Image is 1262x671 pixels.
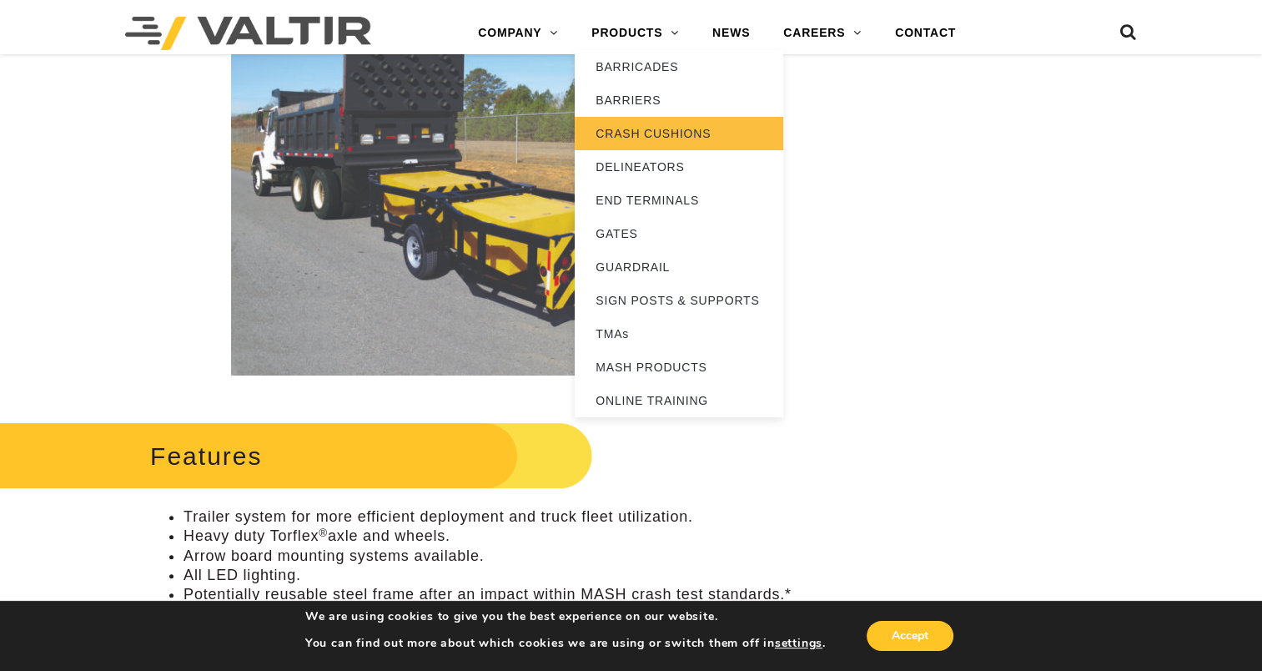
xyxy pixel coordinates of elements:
sup: ® [319,527,328,539]
a: COMPANY [461,17,575,50]
a: MASH PRODUCTS [575,351,783,384]
p: You can find out more about which cookies we are using or switch them off in . [305,636,826,651]
li: Trailer system for more efficient deployment and truck fleet utilization. [184,507,797,527]
a: GATES [575,217,783,250]
a: ONLINE TRAINING [575,384,783,417]
button: Accept [867,621,953,651]
a: CONTACT [878,17,973,50]
a: CAREERS [767,17,878,50]
a: GUARDRAIL [575,250,783,284]
button: settings [775,636,822,651]
a: PRODUCTS [575,17,696,50]
p: We are using cookies to give you the best experience on our website. [305,609,826,624]
a: CRASH CUSHIONS [575,117,783,150]
a: BARRICADES [575,50,783,83]
a: DELINEATORS [575,150,783,184]
li: Arrow board mounting systems available. [184,547,797,566]
li: Heavy duty Torflex axle and wheels. [184,527,797,546]
li: Potentially reusable steel frame after an impact within MASH crash test standards.* [184,585,797,604]
a: BARRIERS [575,83,783,117]
a: END TERMINALS [575,184,783,217]
a: TMAs [575,317,783,351]
a: NEWS [696,17,767,50]
li: All LED lighting. [184,566,797,585]
a: SIGN POSTS & SUPPORTS [575,284,783,317]
img: Valtir [125,17,371,50]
